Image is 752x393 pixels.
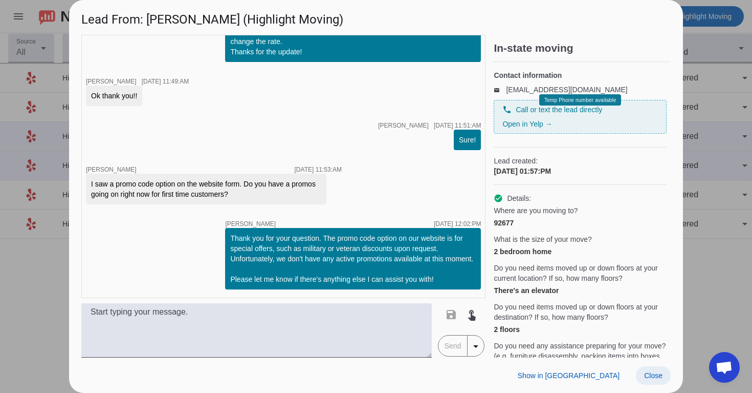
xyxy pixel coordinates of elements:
div: [DATE] 12:02:PM [434,221,481,227]
div: No problem at all. I'll add this info to the job description for mover. It won't change the rate.... [230,26,476,57]
div: Ok thank you!! [91,91,137,101]
div: Thank you for your question. The promo code option on our website is for special offers, such as ... [230,233,476,284]
span: Call or text the lead directly [516,105,602,115]
div: 2 floors [494,324,667,335]
span: Close [644,371,662,380]
span: Lead created: [494,156,667,166]
span: [PERSON_NAME] [378,122,429,129]
mat-icon: phone [502,105,512,114]
mat-icon: arrow_drop_down [470,340,482,353]
h4: Contact information [494,70,667,80]
h2: In-state moving [494,43,671,53]
span: [PERSON_NAME] [86,166,137,173]
span: What is the size of your move? [494,234,591,244]
div: [DATE] 11:53:AM [295,167,342,173]
a: [EMAIL_ADDRESS][DOMAIN_NAME] [506,86,627,94]
div: I saw a promo code option on the website form. Do you have a promos going on right now for first ... [91,179,321,199]
mat-icon: email [494,87,506,92]
button: Show in [GEOGRAPHIC_DATA] [510,366,628,385]
span: Details: [507,193,531,203]
div: [DATE] 01:57:PM [494,166,667,176]
span: Do you need any assistance preparing for your move? (e.g. furniture disassembly, packing items in... [494,341,667,371]
div: Open chat [709,352,740,383]
div: There's an elevator [494,285,667,296]
span: [PERSON_NAME] [86,78,137,85]
a: Open in Yelp → [502,120,552,128]
mat-icon: touch_app [466,308,478,321]
div: 92677 [494,218,667,228]
button: Close [636,366,671,385]
div: Sure! [459,135,476,145]
span: Do you need items moved up or down floors at your current location? If so, how many floors? [494,263,667,283]
div: 2 bedroom home [494,246,667,257]
div: [DATE] 11:51:AM [434,122,481,129]
span: Show in [GEOGRAPHIC_DATA] [518,371,620,380]
span: Where are you moving to? [494,205,578,216]
div: [DATE] 11:49:AM [142,78,189,85]
span: Do you need items moved up or down floors at your destination? If so, how many floors? [494,302,667,322]
span: Temp Phone number available [544,97,616,103]
mat-icon: check_circle [494,194,503,203]
span: [PERSON_NAME] [225,221,276,227]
